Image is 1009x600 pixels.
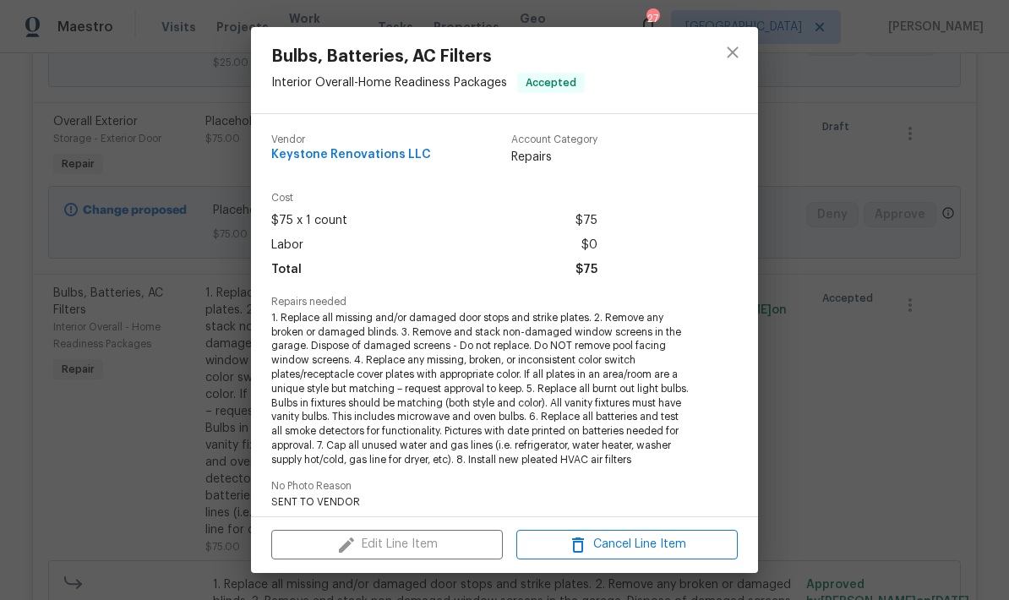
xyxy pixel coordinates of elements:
[271,209,347,233] span: $75 x 1 count
[511,149,597,166] span: Repairs
[271,311,691,467] span: 1. Replace all missing and/or damaged door stops and strike plates. 2. Remove any broken or damag...
[271,149,431,161] span: Keystone Renovations LLC
[575,258,597,282] span: $75
[271,495,691,510] span: SENT TO VENDOR
[519,74,583,91] span: Accepted
[271,134,431,145] span: Vendor
[575,209,597,233] span: $75
[271,47,585,66] span: Bulbs, Batteries, AC Filters
[271,233,303,258] span: Labor
[516,530,738,559] button: Cancel Line Item
[581,233,597,258] span: $0
[271,193,597,204] span: Cost
[511,134,597,145] span: Account Category
[271,481,738,492] span: No Photo Reason
[271,297,738,308] span: Repairs needed
[271,77,507,89] span: Interior Overall - Home Readiness Packages
[521,534,733,555] span: Cancel Line Item
[271,258,302,282] span: Total
[712,32,753,73] button: close
[646,10,658,27] div: 27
